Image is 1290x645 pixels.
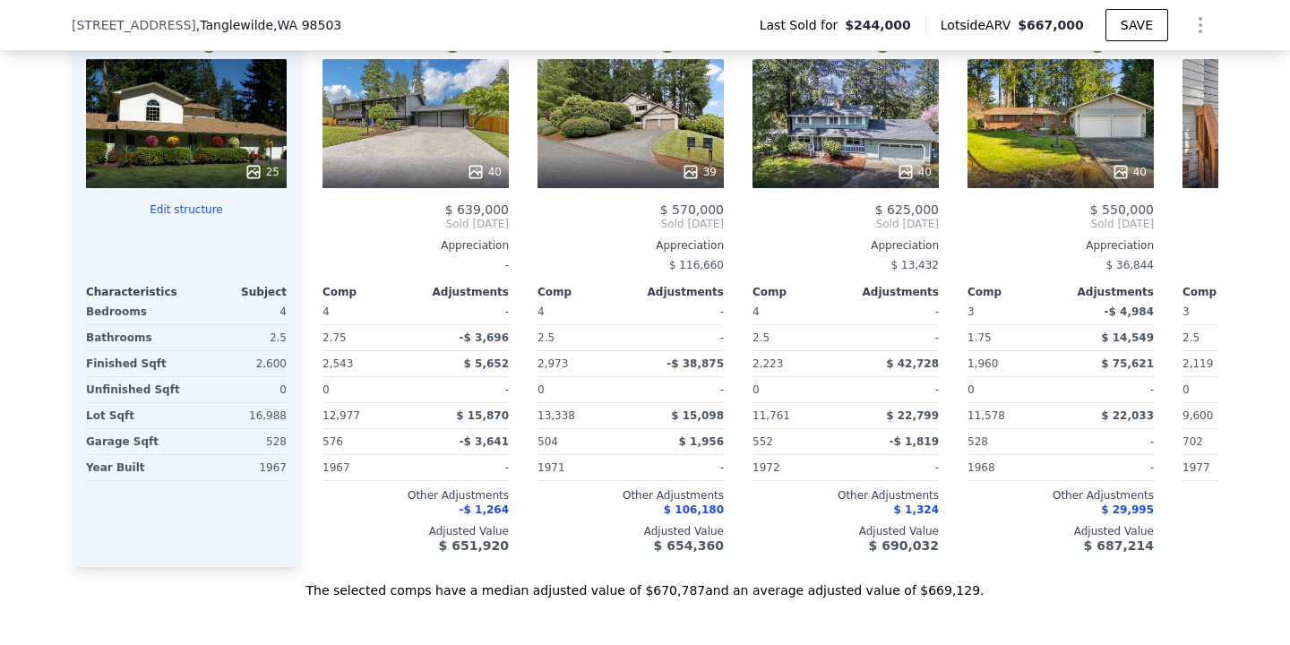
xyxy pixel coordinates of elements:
span: 0 [537,383,545,396]
div: - [634,377,724,402]
span: 0 [322,383,330,396]
div: Comp [967,285,1061,299]
span: Sold [DATE] [322,217,509,231]
span: $ 550,000 [1090,202,1154,217]
span: $ 690,032 [869,538,939,553]
div: Other Adjustments [537,488,724,503]
span: -$ 1,264 [460,503,509,516]
div: 1968 [967,455,1057,480]
div: - [849,377,939,402]
div: Subject [186,285,287,299]
span: 3 [1182,305,1190,318]
span: -$ 38,875 [666,357,724,370]
div: 1.75 [967,325,1057,350]
span: 9,600 [1182,409,1213,422]
div: Adjusted Value [537,524,724,538]
span: 0 [1182,383,1190,396]
div: - [634,325,724,350]
span: 3 [967,305,975,318]
div: - [1064,377,1154,402]
span: $ 13,432 [891,259,939,271]
span: $ 639,000 [445,202,509,217]
div: Comp [322,285,416,299]
div: - [419,455,509,480]
span: $ 106,180 [664,503,724,516]
span: $ 116,660 [669,259,724,271]
div: 40 [1112,163,1147,181]
div: Adjustments [846,285,939,299]
button: Show Options [1182,7,1218,43]
div: - [849,299,939,324]
div: 39 [682,163,717,181]
span: $ 75,621 [1101,357,1154,370]
div: Appreciation [752,238,939,253]
div: 2.5 [1182,325,1272,350]
div: Bedrooms [86,299,183,324]
div: 1971 [537,455,627,480]
span: $ 22,799 [886,409,939,422]
div: 16,988 [190,403,287,428]
span: $ 42,728 [886,357,939,370]
div: 2,600 [190,351,287,376]
div: - [849,325,939,350]
div: The selected comps have a median adjusted value of $670,787 and an average adjusted value of $669... [72,567,1218,599]
span: Lotside ARV [941,16,1018,34]
span: 1,960 [967,357,998,370]
div: 2.75 [322,325,412,350]
div: Garage Sqft [86,429,183,454]
div: Adjusted Value [322,524,509,538]
span: $ 570,000 [660,202,724,217]
div: Appreciation [322,238,509,253]
span: $667,000 [1018,18,1084,32]
button: Edit structure [86,202,287,217]
span: $ 14,549 [1101,331,1154,344]
span: 12,977 [322,409,360,422]
span: 4 [537,305,545,318]
div: 40 [467,163,502,181]
div: Lot Sqft [86,403,183,428]
div: 528 [190,429,287,454]
div: Adjustments [631,285,724,299]
div: 1977 [1182,455,1272,480]
span: $ 1,324 [894,503,939,516]
div: Other Adjustments [967,488,1154,503]
span: 2,973 [537,357,568,370]
span: , Tanglewilde [196,16,341,34]
div: Adjusted Value [752,524,939,538]
div: 40 [897,163,932,181]
span: 4 [752,305,760,318]
span: Sold [DATE] [752,217,939,231]
div: - [849,455,939,480]
span: Last Sold for [760,16,846,34]
span: 702 [1182,435,1203,448]
div: Other Adjustments [322,488,509,503]
span: 528 [967,435,988,448]
div: Characteristics [86,285,186,299]
div: Comp [537,285,631,299]
span: $ 15,098 [671,409,724,422]
div: Unfinished Sqft [86,377,183,402]
div: 2.5 [537,325,627,350]
div: 0 [190,377,287,402]
span: $ 625,000 [875,202,939,217]
div: Other Adjustments [752,488,939,503]
span: $ 651,920 [439,538,509,553]
button: SAVE [1105,9,1168,41]
span: $ 15,870 [456,409,509,422]
div: - [419,377,509,402]
span: 576 [322,435,343,448]
span: $244,000 [845,16,911,34]
div: - [322,253,509,278]
span: $ 687,214 [1084,538,1154,553]
span: 0 [967,383,975,396]
div: Adjustments [416,285,509,299]
span: , WA 98503 [273,18,341,32]
div: Appreciation [967,238,1154,253]
span: Sold [DATE] [537,217,724,231]
div: - [1064,429,1154,454]
div: 1967 [190,455,287,480]
span: $ 36,844 [1106,259,1154,271]
span: -$ 3,696 [460,331,509,344]
span: $ 654,360 [654,538,724,553]
span: -$ 4,984 [1105,305,1154,318]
